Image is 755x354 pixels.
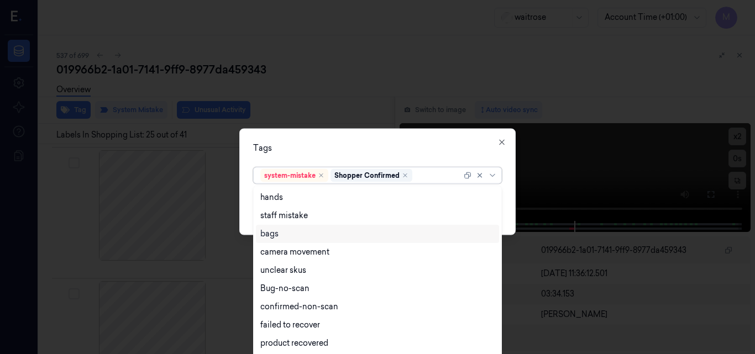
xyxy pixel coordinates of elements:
div: bags [260,228,279,240]
div: hands [260,192,283,203]
div: Tags [253,142,502,154]
div: Remove ,system-mistake [318,172,324,178]
div: product recovered [260,337,328,349]
div: system-mistake [264,170,316,180]
div: Shopper Confirmed [334,170,400,180]
div: Bug-no-scan [260,283,310,294]
div: failed to recover [260,319,320,331]
div: staff mistake [260,210,308,221]
div: unclear skus [260,265,306,276]
div: confirmed-non-scan [260,301,338,313]
div: Remove ,Shopper Confirmed [402,172,408,178]
div: camera movement [260,246,329,258]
